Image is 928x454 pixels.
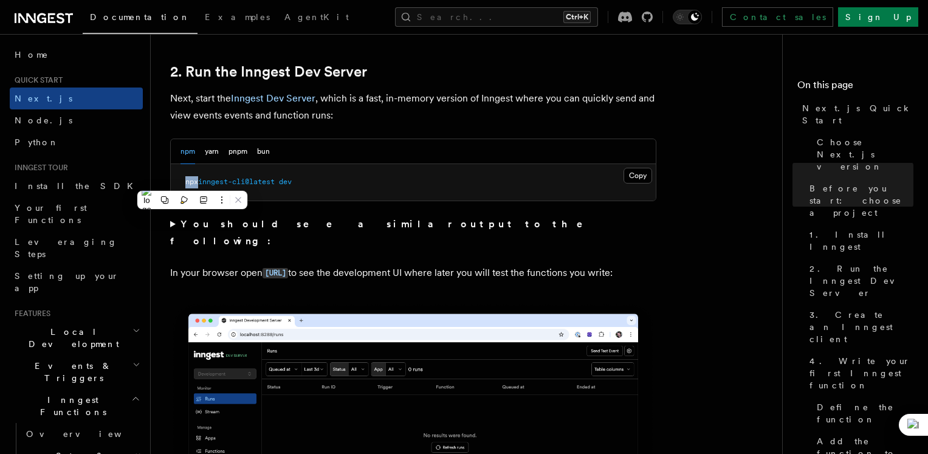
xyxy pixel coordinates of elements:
span: Setting up your app [15,271,119,293]
button: yarn [205,139,219,164]
span: 3. Create an Inngest client [809,309,913,345]
a: 2. Run the Inngest Dev Server [170,63,367,80]
span: Documentation [90,12,190,22]
span: Install the SDK [15,181,140,191]
a: Define the function [812,396,913,430]
a: Your first Functions [10,197,143,231]
button: Search...Ctrl+K [395,7,598,27]
kbd: Ctrl+K [563,11,591,23]
span: Quick start [10,75,63,85]
a: Overview [21,423,143,445]
span: Inngest Functions [10,394,131,418]
span: 4. Write your first Inngest function [809,355,913,391]
button: Local Development [10,321,143,355]
strong: You should see a similar output to the following: [170,218,600,247]
a: Before you start: choose a project [805,177,913,224]
span: inngest-cli@latest [198,177,275,186]
a: Setting up your app [10,265,143,299]
a: Next.js [10,88,143,109]
button: npm [180,139,195,164]
a: Sign Up [838,7,918,27]
p: In your browser open to see the development UI where later you will test the functions you write: [170,264,656,282]
span: Home [15,49,49,61]
button: Copy [624,168,652,184]
span: Define the function [817,401,913,425]
span: 2. Run the Inngest Dev Server [809,263,913,299]
a: 3. Create an Inngest client [805,304,913,350]
a: 1. Install Inngest [805,224,913,258]
span: Events & Triggers [10,360,132,384]
a: Next.js Quick Start [797,97,913,131]
button: Inngest Functions [10,389,143,423]
a: Examples [198,4,277,33]
span: Next.js Quick Start [802,102,913,126]
button: Events & Triggers [10,355,143,389]
span: Python [15,137,59,147]
span: npx [185,177,198,186]
button: Toggle dark mode [673,10,702,24]
summary: You should see a similar output to the following: [170,216,656,250]
a: Python [10,131,143,153]
span: Inngest tour [10,163,68,173]
span: Choose Next.js version [817,136,913,173]
h4: On this page [797,78,913,97]
code: [URL] [263,268,288,278]
a: Choose Next.js version [812,131,913,177]
span: 1. Install Inngest [809,229,913,253]
a: AgentKit [277,4,356,33]
span: Before you start: choose a project [809,182,913,219]
span: Local Development [10,326,132,350]
span: AgentKit [284,12,349,22]
span: Node.js [15,115,72,125]
p: Next, start the , which is a fast, in-memory version of Inngest where you can quickly send and vi... [170,90,656,124]
button: bun [257,139,270,164]
a: Inngest Dev Server [231,92,315,104]
a: Node.js [10,109,143,131]
span: Features [10,309,50,318]
a: Home [10,44,143,66]
a: 2. Run the Inngest Dev Server [805,258,913,304]
a: 4. Write your first Inngest function [805,350,913,396]
a: [URL] [263,267,288,278]
span: Overview [26,429,151,439]
a: Leveraging Steps [10,231,143,265]
span: Leveraging Steps [15,237,117,259]
a: Documentation [83,4,198,34]
span: Your first Functions [15,203,87,225]
a: Install the SDK [10,175,143,197]
span: dev [279,177,292,186]
span: Next.js [15,94,72,103]
button: pnpm [229,139,247,164]
a: Contact sales [722,7,833,27]
span: Examples [205,12,270,22]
